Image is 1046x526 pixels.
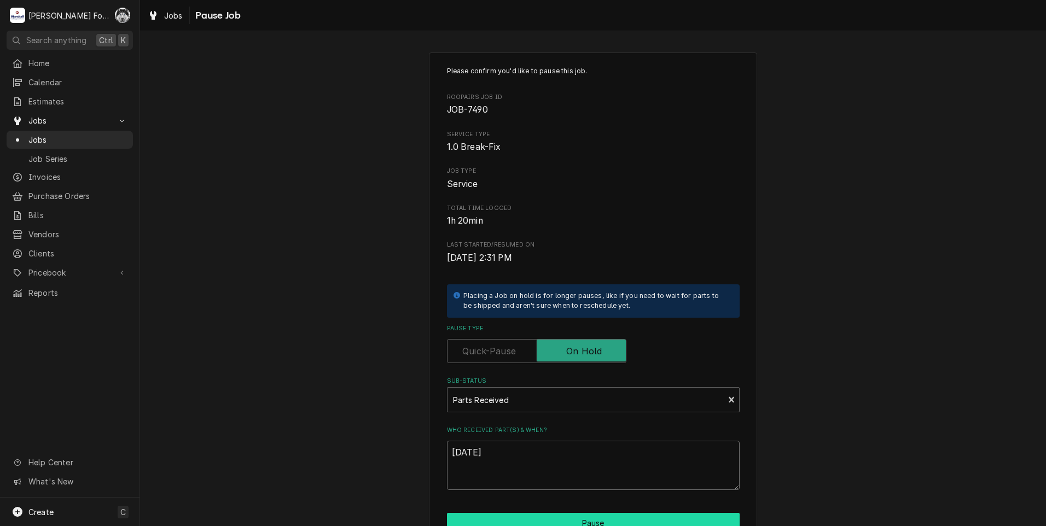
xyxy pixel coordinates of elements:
span: 1.0 Break-Fix [447,142,501,152]
span: Jobs [28,134,127,145]
div: Total Time Logged [447,204,740,227]
div: Sub-Status [447,377,740,412]
a: Go to What's New [7,472,133,490]
span: Total Time Logged [447,204,740,213]
a: Vendors [7,225,133,243]
span: Purchase Orders [28,190,127,202]
span: Service Type [447,141,740,154]
a: Estimates [7,92,133,110]
a: Go to Help Center [7,453,133,471]
a: Job Series [7,150,133,168]
span: Help Center [28,457,126,468]
div: Chris Murphy (103)'s Avatar [115,8,130,23]
a: Go to Pricebook [7,264,133,282]
span: Roopairs Job ID [447,93,740,102]
span: Bills [28,209,127,221]
span: Home [28,57,127,69]
div: C( [115,8,130,23]
div: [PERSON_NAME] Food Equipment Service [28,10,109,21]
div: Service Type [447,130,740,154]
a: Purchase Orders [7,187,133,205]
span: [DATE] 2:31 PM [447,253,512,263]
a: Bills [7,206,133,224]
span: Last Started/Resumed On [447,241,740,249]
button: Search anythingCtrlK [7,31,133,50]
div: Last Started/Resumed On [447,241,740,264]
span: Job Type [447,167,740,176]
textarea: [DATE] [447,441,740,490]
label: Who received part(s) & when? [447,426,740,435]
span: Estimates [28,96,127,107]
span: Service Type [447,130,740,139]
div: M [10,8,25,23]
span: Pause Job [192,8,241,23]
span: JOB-7490 [447,104,488,115]
span: Vendors [28,229,127,240]
div: Placing a Job on hold is for longer pauses, like if you need to wait for parts to be shipped and ... [463,291,729,311]
p: Please confirm you'd like to pause this job. [447,66,740,76]
span: Create [28,507,54,517]
span: Last Started/Resumed On [447,252,740,265]
a: Calendar [7,73,133,91]
span: Job Series [28,153,127,165]
span: Ctrl [99,34,113,46]
span: Reports [28,287,127,299]
a: Home [7,54,133,72]
div: Who received part(s) & when? [447,426,740,490]
span: Roopairs Job ID [447,103,740,116]
a: Invoices [7,168,133,186]
a: Jobs [7,131,133,149]
span: Clients [28,248,127,259]
span: Job Type [447,178,740,191]
span: Jobs [28,115,111,126]
a: Reports [7,284,133,302]
span: Total Time Logged [447,214,740,227]
span: Jobs [164,10,183,21]
label: Sub-Status [447,377,740,385]
span: C [120,506,126,518]
span: Calendar [28,77,127,88]
span: Service [447,179,478,189]
label: Pause Type [447,324,740,333]
div: Pause Type [447,324,740,363]
span: Search anything [26,34,86,46]
span: 1h 20min [447,215,483,226]
span: What's New [28,476,126,487]
span: Pricebook [28,267,111,278]
div: Job Type [447,167,740,190]
span: K [121,34,126,46]
span: Invoices [28,171,127,183]
div: Job Pause Form [447,66,740,490]
a: Jobs [143,7,187,25]
div: Marshall Food Equipment Service's Avatar [10,8,25,23]
div: Roopairs Job ID [447,93,740,116]
a: Clients [7,244,133,262]
a: Go to Jobs [7,112,133,130]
